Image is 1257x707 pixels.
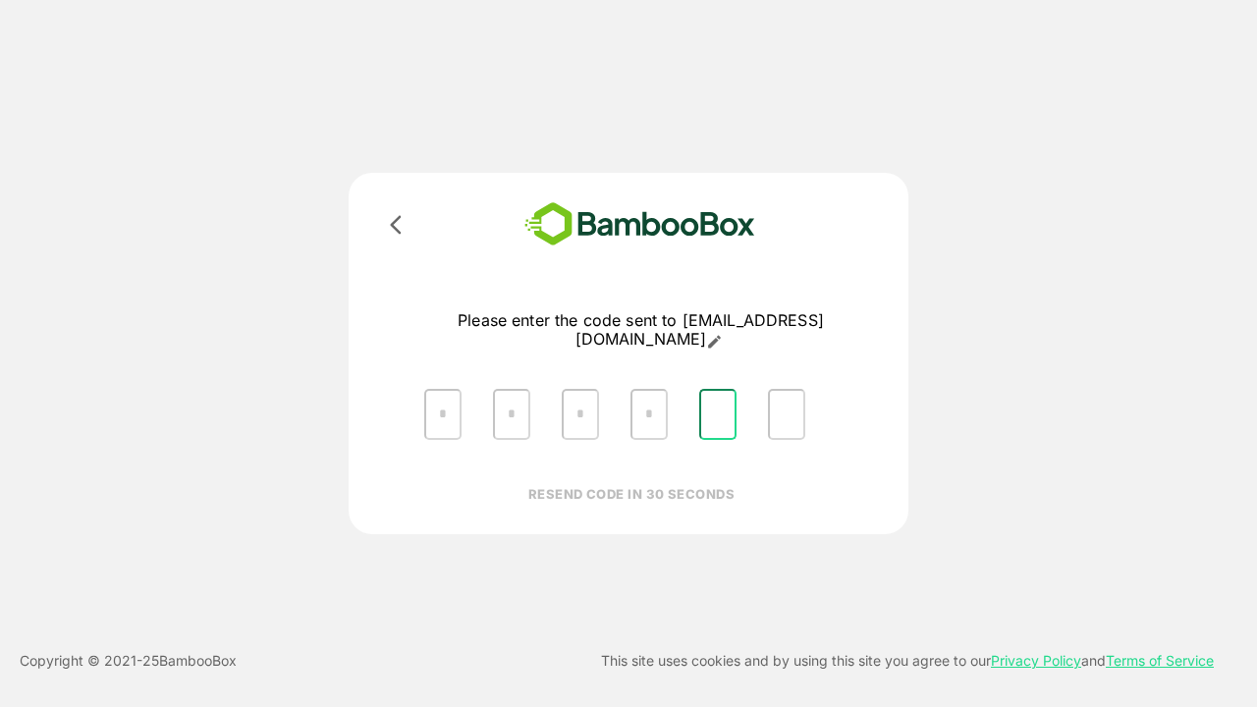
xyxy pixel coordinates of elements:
input: Please enter OTP character 3 [562,389,599,440]
input: Please enter OTP character 5 [699,389,737,440]
p: This site uses cookies and by using this site you agree to our and [601,649,1214,673]
a: Terms of Service [1106,652,1214,669]
p: Copyright © 2021- 25 BambooBox [20,649,237,673]
a: Privacy Policy [991,652,1081,669]
p: Please enter the code sent to [EMAIL_ADDRESS][DOMAIN_NAME] [409,311,873,350]
input: Please enter OTP character 1 [424,389,462,440]
input: Please enter OTP character 6 [768,389,805,440]
input: Please enter OTP character 4 [630,389,668,440]
img: bamboobox [496,196,784,252]
input: Please enter OTP character 2 [493,389,530,440]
